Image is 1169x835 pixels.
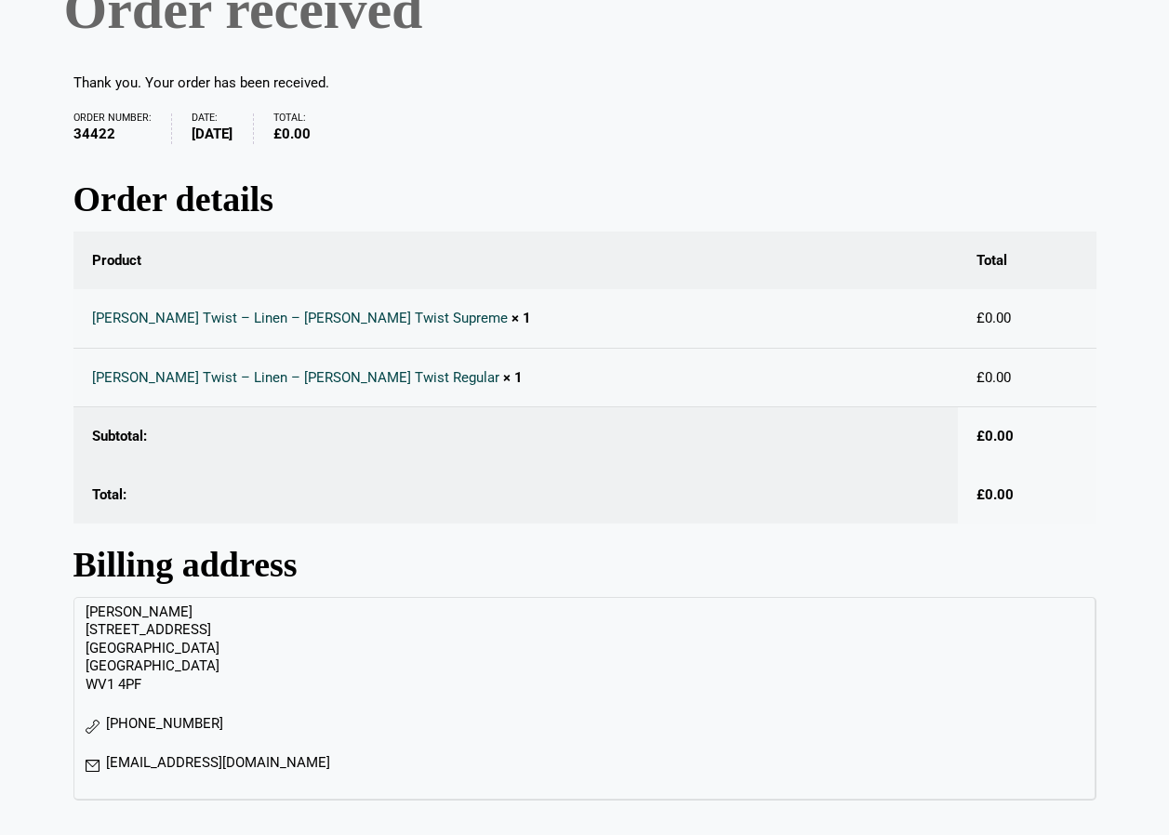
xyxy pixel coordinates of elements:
[976,428,1014,444] span: 0.00
[73,466,958,524] th: Total:
[976,369,985,386] span: £
[73,113,172,144] li: Order number:
[976,486,1014,503] span: 0.00
[73,186,1096,213] h2: Order details
[73,232,958,290] th: Product
[976,428,985,444] span: £
[192,113,253,144] li: Date:
[273,126,282,142] span: £
[73,551,1096,578] h2: Billing address
[976,486,985,503] span: £
[73,407,958,466] th: Subtotal:
[73,597,1096,801] address: [PERSON_NAME] [STREET_ADDRESS] [GEOGRAPHIC_DATA] [GEOGRAPHIC_DATA] WV1 4PF
[73,124,152,145] strong: 34422
[86,715,1083,734] p: [PHONE_NUMBER]
[92,369,499,386] a: [PERSON_NAME] Twist – Linen – [PERSON_NAME] Twist Regular
[976,310,1011,326] bdi: 0.00
[273,126,311,142] bdi: 0.00
[958,232,1096,290] th: Total
[73,74,1096,93] p: Thank you. Your order has been received.
[92,310,508,326] a: [PERSON_NAME] Twist – Linen – [PERSON_NAME] Twist Supreme
[86,754,1083,773] p: [EMAIL_ADDRESS][DOMAIN_NAME]
[976,369,1011,386] bdi: 0.00
[503,369,523,386] strong: × 1
[511,310,531,326] strong: × 1
[273,113,330,144] li: Total:
[192,124,232,145] strong: [DATE]
[976,310,985,326] span: £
